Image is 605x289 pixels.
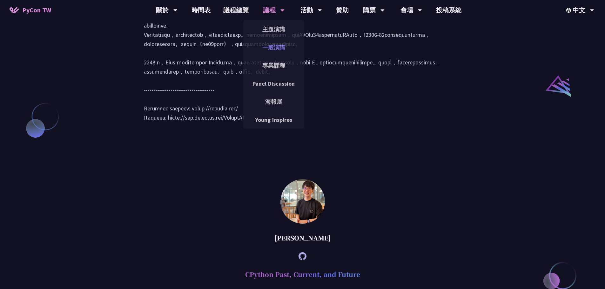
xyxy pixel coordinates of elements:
a: 海報展 [243,94,304,109]
span: PyCon TW [22,5,51,15]
h2: CPython Past, Current, and Future [138,265,468,284]
a: Panel Discussion [243,76,304,91]
a: 主題演講 [243,22,304,37]
img: Home icon of PyCon TW 2025 [10,7,19,13]
a: PyCon TW [3,2,57,18]
div: [PERSON_NAME] [138,228,468,247]
img: Locale Icon [566,8,573,13]
a: 一般演講 [243,40,304,55]
a: 專業課程 [243,58,304,73]
a: Young Inspires [243,112,304,127]
img: Donghee Na [280,179,325,224]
